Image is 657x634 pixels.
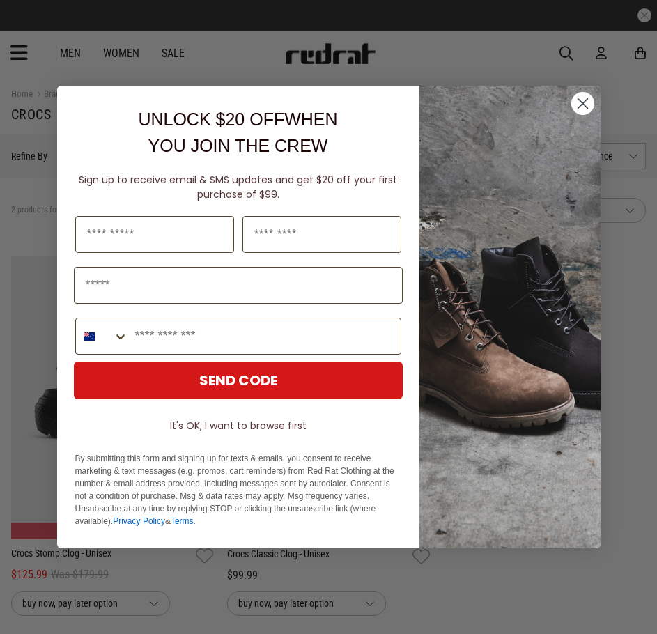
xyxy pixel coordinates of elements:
span: YOU JOIN THE CREW [148,136,328,155]
button: Close dialog [571,91,595,116]
a: Privacy Policy [113,516,165,526]
button: Open LiveChat chat widget [11,6,53,47]
input: Email [74,267,403,304]
button: Search Countries [76,318,128,354]
span: WHEN [284,109,337,129]
a: Terms [171,516,194,526]
img: New Zealand [84,331,95,342]
button: SEND CODE [74,362,403,399]
span: Sign up to receive email & SMS updates and get $20 off your first purchase of $99. [79,173,397,201]
p: By submitting this form and signing up for texts & emails, you consent to receive marketing & tex... [75,452,401,527]
button: It's OK, I want to browse first [74,413,403,438]
input: First Name [75,216,234,253]
span: UNLOCK $20 OFF [138,109,284,129]
img: f7662613-148e-4c88-9575-6c6b5b55a647.jpeg [419,86,601,548]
